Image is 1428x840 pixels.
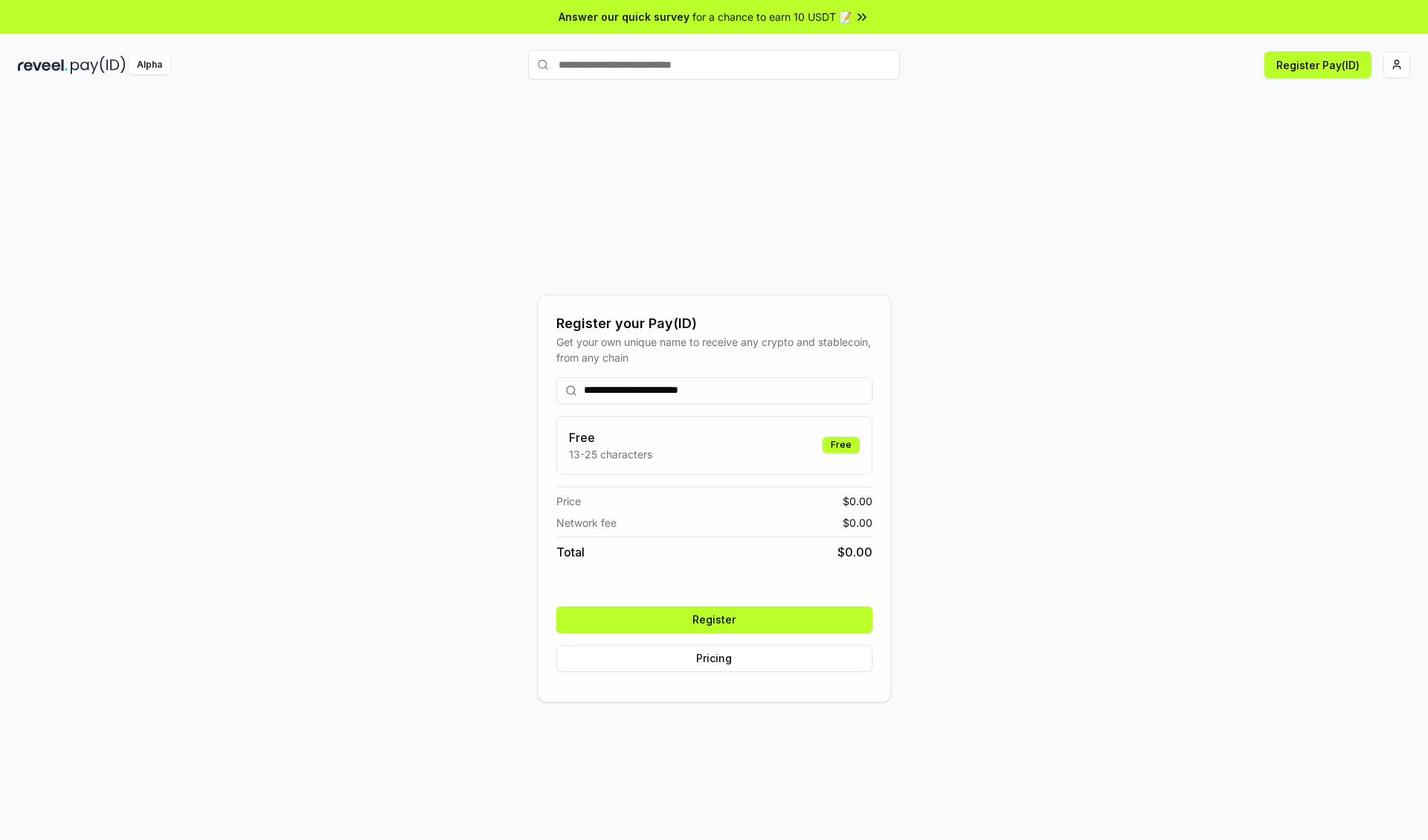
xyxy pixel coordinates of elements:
[823,437,860,453] div: Free
[556,606,872,633] button: Register
[843,515,872,530] span: $ 0.00
[556,543,585,561] span: Total
[692,9,852,25] span: for a chance to earn 10 USDT 📝
[556,334,872,365] div: Get your own unique name to receive any crypto and stablecoin, from any chain
[843,493,872,509] span: $ 0.00
[129,56,170,74] div: Alpha
[1264,51,1371,78] button: Register Pay(ID)
[71,56,126,74] img: pay_id
[556,313,872,334] div: Register your Pay(ID)
[569,446,652,462] p: 13-25 characters
[18,56,68,74] img: reveel_dark
[569,429,652,446] h3: Free
[837,543,872,561] span: $ 0.00
[556,645,872,672] button: Pricing
[556,493,581,509] span: Price
[559,9,689,25] span: Answer our quick survey
[556,515,617,530] span: Network fee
